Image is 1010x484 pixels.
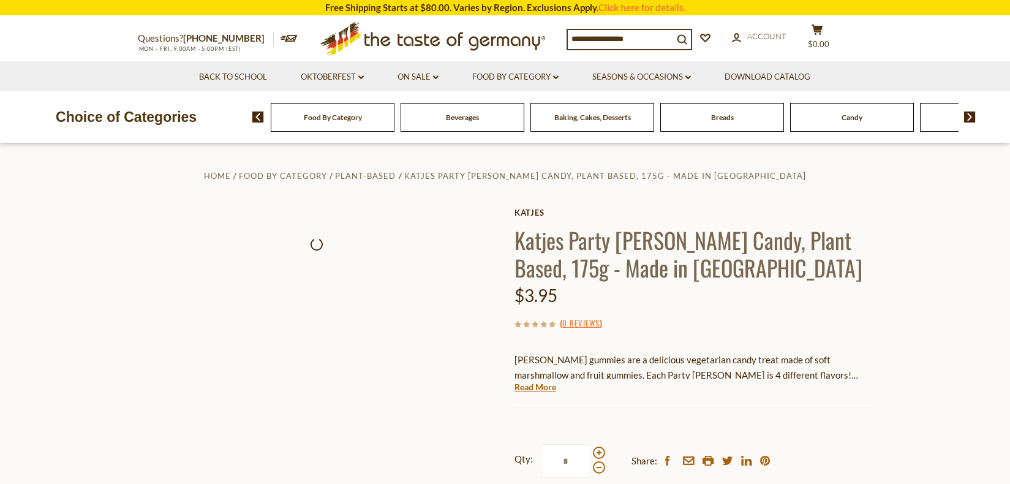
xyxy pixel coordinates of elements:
a: Food By Category [239,171,327,181]
img: next arrow [964,112,976,123]
span: $3.95 [514,285,557,306]
h1: Katjes Party [PERSON_NAME] Candy, Plant Based, 175g - Made in [GEOGRAPHIC_DATA] [514,226,873,281]
a: Plant-Based [335,171,396,181]
a: Candy [842,113,862,122]
a: Download Catalog [725,70,810,84]
span: Share: [631,453,657,469]
a: Home [204,171,231,181]
span: $0.00 [808,39,829,49]
a: Seasons & Occasions [592,70,691,84]
span: Account [747,31,786,41]
a: [PHONE_NUMBER] [183,32,265,43]
a: Account [732,30,786,43]
p: [PERSON_NAME] gummies are a delicious vegetarian candy treat made of soft marshmallow and fruit g... [514,352,873,383]
a: Read More [514,381,556,393]
a: 0 Reviews [562,317,600,330]
a: Back to School [199,70,267,84]
a: Food By Category [472,70,559,84]
span: MON - FRI, 9:00AM - 5:00PM (EST) [138,45,242,52]
a: Katjes Party [PERSON_NAME] Candy, Plant Based, 175g - Made in [GEOGRAPHIC_DATA] [404,171,806,181]
a: Beverages [446,113,479,122]
p: Questions? [138,31,274,47]
span: ( ) [560,317,602,329]
a: On Sale [398,70,439,84]
a: Katjes [514,208,873,217]
img: previous arrow [252,112,264,123]
a: Food By Category [304,113,362,122]
a: Oktoberfest [301,70,364,84]
input: Qty: [541,444,591,478]
a: Baking, Cakes, Desserts [554,113,631,122]
strong: Qty: [514,452,533,467]
a: Click here for details. [598,2,685,13]
button: $0.00 [799,24,836,55]
a: Breads [711,113,734,122]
